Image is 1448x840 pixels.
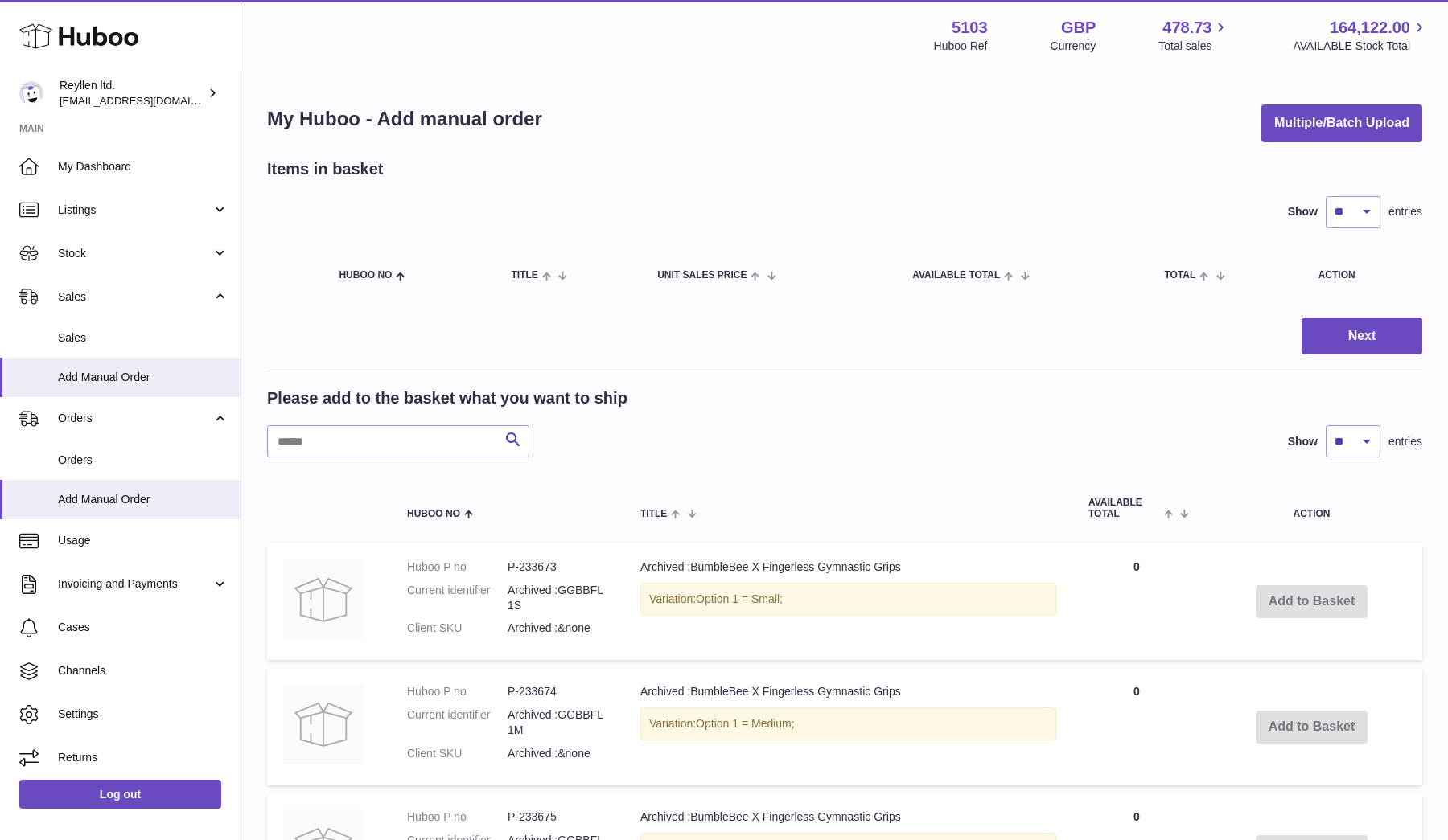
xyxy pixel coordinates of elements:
[407,684,508,699] dt: Huboo P no
[58,750,228,765] span: Returns
[267,106,542,132] h1: My Huboo - Add manual order
[508,809,608,825] dd: P-233675
[407,707,508,738] dt: Current identifier
[283,684,364,764] img: Archived :BumbleBee X Fingerless Gymnastic Grips
[407,621,508,636] dt: Client SKU
[58,533,228,548] span: Usage
[696,717,795,730] span: Option 1 = Medium;
[1302,318,1422,355] button: Next
[640,707,1056,740] div: Variation:
[508,559,608,575] dd: P-233673
[912,270,1000,281] span: AVAILABLE Total
[1288,204,1318,219] label: Show
[58,203,212,218] span: Listings
[657,270,747,281] span: Unit Sales Price
[407,809,508,825] dt: Huboo P no
[1162,17,1211,39] span: 478.73
[508,707,608,738] dd: Archived :GGBBFL1M
[624,543,1072,661] td: Archived :BumbleBee X Fingerless Gymnastic Grips
[624,668,1072,785] td: Archived :BumbleBee X Fingerless Gymnastic Grips
[1261,104,1422,142] button: Multiple/Batch Upload
[1072,543,1201,661] td: 0
[58,159,228,174] span: My Dashboard
[407,559,508,575] dt: Huboo P no
[60,94,237,107] span: [EMAIL_ADDRESS][DOMAIN_NAME]
[58,492,228,507] span: Add Manual Order
[267,158,384,180] h2: Items in basket
[1318,270,1406,281] div: Action
[58,620,228,635] span: Cases
[283,559,364,640] img: Archived :BumbleBee X Fingerless Gymnastic Grips
[58,370,228,385] span: Add Manual Order
[1164,270,1195,281] span: Total
[339,270,392,281] span: Huboo no
[1051,39,1096,54] div: Currency
[58,453,228,468] span: Orders
[1201,481,1422,535] th: Action
[934,39,988,54] div: Huboo Ref
[58,576,212,592] span: Invoicing and Payments
[640,509,667,519] span: Title
[58,411,212,426] span: Orders
[58,289,212,305] span: Sales
[407,583,508,613] dt: Current identifier
[508,684,608,699] dd: P-233674
[1293,17,1429,54] a: 164,122.00 AVAILABLE Stock Total
[508,746,608,761] dd: Archived :&none
[60,78,204,109] div: Reyllen ltd.
[1158,17,1230,54] a: 478.73 Total sales
[1158,39,1230,54] span: Total sales
[1088,498,1160,518] span: AVAILABLE Total
[1293,39,1429,54] span: AVAILABLE Stock Total
[1330,17,1410,39] span: 164,122.00
[407,509,460,519] span: Huboo no
[508,621,608,636] dd: Archived :&none
[58,330,228,346] span: Sales
[58,707,228,722] span: Settings
[1072,668,1201,785] td: 0
[1288,434,1318,449] label: Show
[952,17,988,39] strong: 5103
[1061,17,1096,39] strong: GBP
[19,780,221,809] a: Log out
[511,270,537,281] span: Title
[508,583,608,613] dd: Archived :GGBBFL1S
[1388,434,1422,449] span: entries
[19,81,43,105] img: reyllen@reyllen.com
[407,746,508,761] dt: Client SKU
[1388,204,1422,219] span: entries
[267,387,627,409] h2: Please add to the basket what you want to ship
[696,592,783,605] span: Option 1 = Small;
[58,246,212,261] span: Stock
[640,583,1056,616] div: Variation:
[58,663,228,678] span: Channels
